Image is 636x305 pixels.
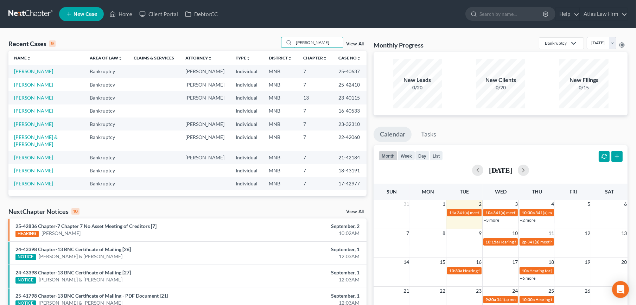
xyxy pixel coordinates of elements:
span: 26 [584,287,591,295]
input: Search by name... [294,37,343,47]
a: [PERSON_NAME] [14,154,53,160]
div: HEARING [15,231,39,237]
h2: [DATE] [489,166,512,174]
td: 17-42977 [333,177,367,190]
span: 20 [621,258,628,266]
a: [PERSON_NAME] [14,68,53,74]
span: 8 [442,229,446,237]
a: [PERSON_NAME] & [PERSON_NAME] [14,134,58,147]
span: 10:30a [449,268,462,273]
span: Wed [495,189,507,195]
span: 9 [478,229,482,237]
td: 7 [298,177,333,190]
a: View All [346,42,364,46]
span: 10a [485,210,492,215]
td: MNB [263,104,298,117]
a: [PERSON_NAME] & [PERSON_NAME] [39,253,122,260]
span: 6 [623,200,628,208]
td: 25-40637 [333,65,367,78]
span: 21 [403,287,410,295]
div: New Leads [393,76,442,84]
i: unfold_more [357,56,361,61]
td: Bankruptcy [84,151,128,164]
td: Bankruptcy [84,131,128,151]
td: MNB [263,177,298,190]
td: Bankruptcy [84,78,128,91]
a: [PERSON_NAME] [14,180,53,186]
div: Open Intercom Messenger [612,281,629,298]
span: 11a [449,210,456,215]
span: Thu [532,189,542,195]
td: 7 [298,151,333,164]
a: +6 more [520,275,535,281]
a: Calendar [374,127,412,142]
span: 19 [584,258,591,266]
span: 2 [478,200,482,208]
span: 10:15a [485,239,498,244]
td: Individual [230,65,263,78]
td: 7 [298,104,333,117]
span: 23 [475,287,482,295]
td: 7 [298,131,333,151]
span: 13 [621,229,628,237]
button: day [415,151,430,160]
i: unfold_more [118,56,122,61]
span: Hearing for [PERSON_NAME] [463,268,518,273]
td: 13 [298,91,333,104]
span: 4 [551,200,555,208]
td: 7 [298,78,333,91]
span: 25 [548,287,555,295]
td: 23-32310 [333,117,367,131]
i: unfold_more [27,56,31,61]
div: 0/20 [393,84,442,91]
div: NOTICE [15,277,36,284]
span: 16 [475,258,482,266]
td: 25-42410 [333,78,367,91]
span: Hearing for [PERSON_NAME] [499,239,554,244]
span: 341(a) meeting for [PERSON_NAME] & [PERSON_NAME] [497,297,602,302]
div: Bankruptcy [545,40,567,46]
span: Sun [387,189,397,195]
span: Hearing for [PERSON_NAME] [529,268,584,273]
button: month [379,151,397,160]
div: NOTICE [15,254,36,260]
a: Districtunfold_more [269,55,292,61]
td: 21-42184 [333,151,367,164]
span: 10 [511,229,519,237]
a: DebtorCC [182,8,221,20]
span: 341(a) meeting for [PERSON_NAME] [493,210,561,215]
td: 22-42060 [333,131,367,151]
span: 3 [514,200,519,208]
span: Tue [460,189,469,195]
span: 7 [406,229,410,237]
div: September, 2 [250,223,360,230]
td: Bankruptcy [84,91,128,104]
span: 22 [439,287,446,295]
span: Sat [605,189,614,195]
div: 12:03AM [250,276,360,283]
div: Recent Cases [8,39,56,48]
div: September, 1 [250,269,360,276]
div: 12:03AM [250,253,360,260]
i: unfold_more [288,56,292,61]
td: 7 [298,164,333,177]
span: 9:30a [485,297,496,302]
a: 25-42836 Chapter-7 Chapter 7 No Asset Meeting of Creditors [7] [15,223,157,229]
td: 23-40115 [333,91,367,104]
a: +2 more [520,217,535,223]
a: Client Portal [136,8,182,20]
a: [PERSON_NAME] [14,95,53,101]
div: 9 [49,40,56,47]
span: 11 [548,229,555,237]
button: week [397,151,415,160]
span: New Case [74,12,97,17]
div: New Clients [476,76,525,84]
span: 15 [439,258,446,266]
td: 16-40533 [333,104,367,117]
span: Fri [570,189,577,195]
a: +3 more [484,217,499,223]
a: Tasks [415,127,443,142]
a: Nameunfold_more [14,55,31,61]
span: 341(a) meeting for [PERSON_NAME] [457,210,525,215]
a: Atlas Law Firm [580,8,627,20]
